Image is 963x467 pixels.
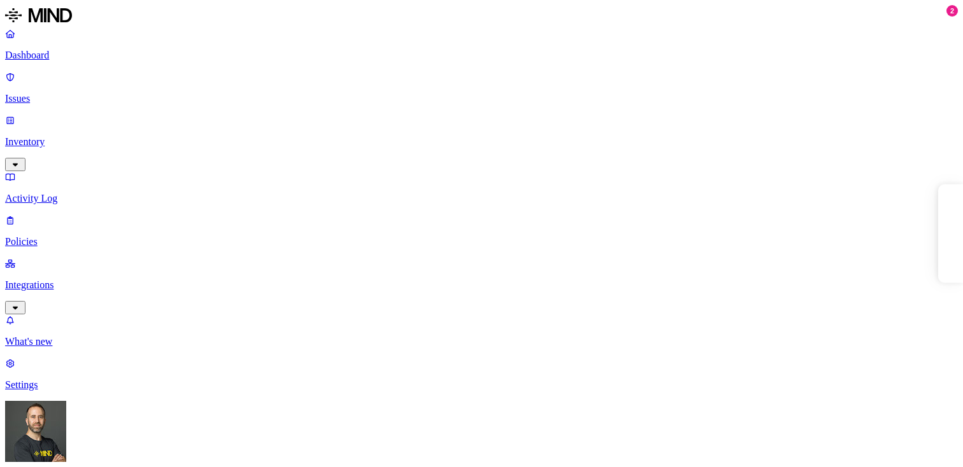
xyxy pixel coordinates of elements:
a: What's new [5,314,958,347]
p: Inventory [5,136,958,148]
a: Activity Log [5,171,958,204]
a: Dashboard [5,28,958,61]
p: Settings [5,379,958,391]
p: What's new [5,336,958,347]
p: Activity Log [5,193,958,204]
a: Inventory [5,115,958,169]
img: Tom Mayblum [5,401,66,462]
p: Integrations [5,279,958,291]
img: MIND [5,5,72,25]
a: Integrations [5,258,958,312]
a: Issues [5,71,958,104]
p: Dashboard [5,50,958,61]
a: MIND [5,5,958,28]
a: Settings [5,358,958,391]
div: 2 [946,5,958,17]
p: Issues [5,93,958,104]
a: Policies [5,214,958,247]
p: Policies [5,236,958,247]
